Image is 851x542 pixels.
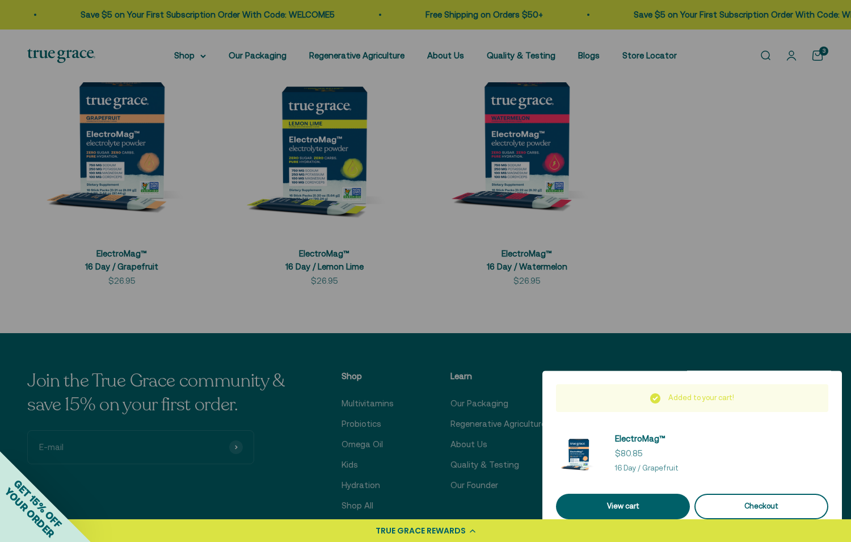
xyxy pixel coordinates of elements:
p: 16 Day / Grapefruit [615,463,679,474]
img: ElectroMag™ [556,430,601,476]
button: Checkout [694,494,828,519]
sale-price: $80.85 [615,447,643,460]
a: View cart [556,494,690,519]
div: TRUE GRACE REWARDS [376,525,466,537]
div: Checkout [708,501,815,512]
div: Added to your cart! [556,384,828,412]
a: ElectroMag™ [615,432,665,446]
span: YOUR ORDER [2,485,57,540]
span: GET 15% OFF [11,477,64,530]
